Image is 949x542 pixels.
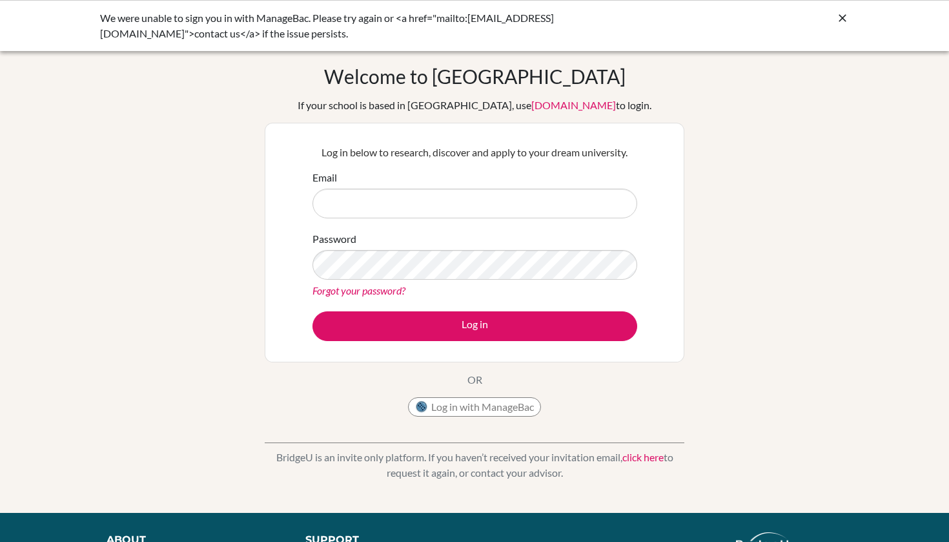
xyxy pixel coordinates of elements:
[531,99,616,111] a: [DOMAIN_NAME]
[100,10,655,41] div: We were unable to sign you in with ManageBac. Please try again or <a href="mailto:[EMAIL_ADDRESS]...
[467,372,482,388] p: OR
[298,98,651,113] div: If your school is based in [GEOGRAPHIC_DATA], use to login.
[312,170,337,185] label: Email
[265,450,684,481] p: BridgeU is an invite only platform. If you haven’t received your invitation email, to request it ...
[622,451,664,463] a: click here
[312,231,356,247] label: Password
[312,311,637,341] button: Log in
[312,284,405,297] a: Forgot your password?
[312,145,637,160] p: Log in below to research, discover and apply to your dream university.
[408,397,541,417] button: Log in with ManageBac
[324,65,626,88] h1: Welcome to [GEOGRAPHIC_DATA]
